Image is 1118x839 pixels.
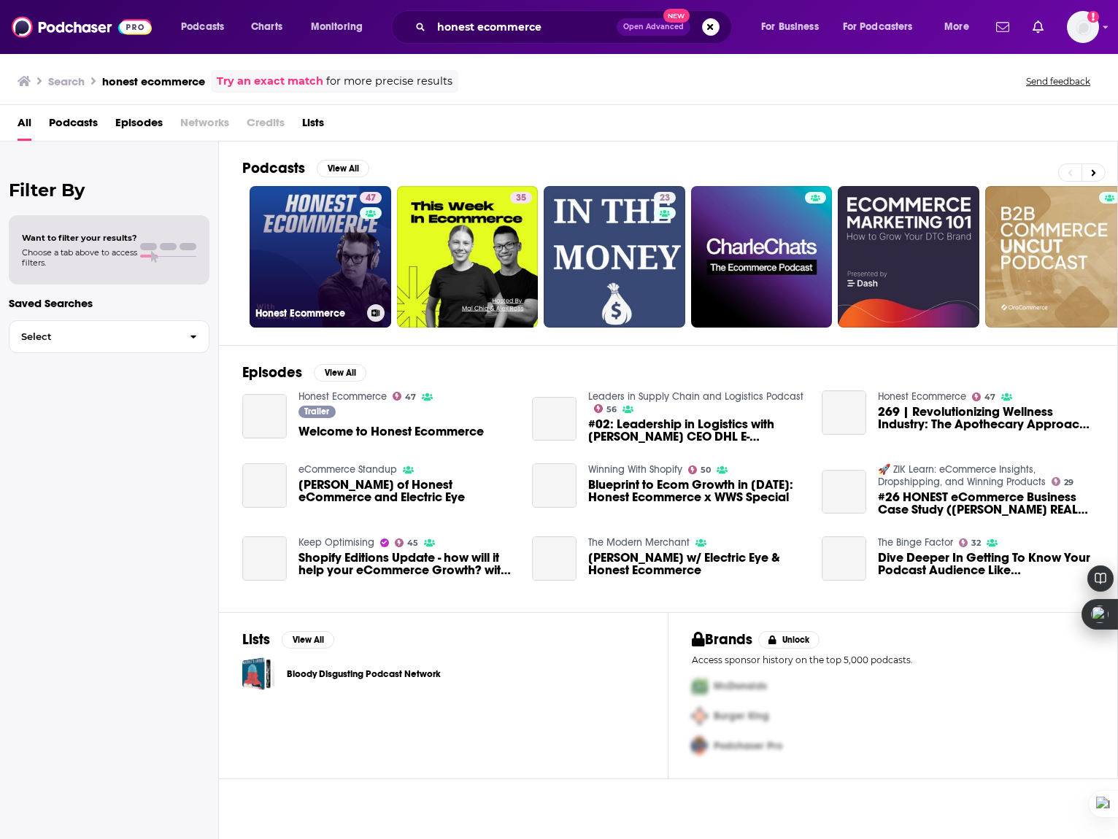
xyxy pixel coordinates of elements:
span: 23 [660,191,670,206]
a: The Modern Merchant [588,536,690,549]
span: For Business [761,17,819,37]
a: 47 [393,392,417,401]
h2: Podcasts [242,159,305,177]
a: Leaders in Supply Chain and Logistics Podcast [588,390,803,403]
a: Chase Clymer w/ Electric Eye & Honest Ecommerce [532,536,577,581]
a: Episodes [115,111,163,141]
a: Blueprint to Ecom Growth in 2025: Honest Ecommerce x WWS Special [588,479,804,503]
span: Networks [180,111,229,141]
a: #02: Leadership in Logistics with Charles Brewer CEO DHL E-commerce [588,418,804,443]
span: 47 [366,191,376,206]
a: 🚀 ZIK Learn: eCommerce Insights, Dropshipping, and Winning Products [878,463,1046,488]
div: Search podcasts, credits, & more... [405,10,746,44]
span: Dive Deeper In Getting To Know Your Podcast Audience Like [PERSON_NAME] Of Honest Ecommerce [878,552,1094,576]
a: Blueprint to Ecom Growth in 2025: Honest Ecommerce x WWS Special [532,463,577,508]
img: Second Pro Logo [686,701,714,731]
a: 47 [360,192,382,204]
button: View All [314,364,366,382]
a: Bloody Disgusting Podcast Network [242,657,275,690]
a: Show notifications dropdown [990,15,1015,39]
span: Charts [251,17,282,37]
a: 47 [972,393,996,401]
span: Podcasts [181,17,224,37]
span: 47 [984,394,995,401]
svg: Add a profile image [1087,11,1099,23]
h2: Brands [692,630,752,649]
a: Welcome to Honest Ecommerce [242,394,287,438]
span: Choose a tab above to access filters. [22,247,137,268]
h3: Honest Ecommerce [255,307,361,320]
span: Logged in as rgertner [1067,11,1099,43]
a: Winning With Shopify [588,463,682,476]
a: Lists [302,111,324,141]
a: #26 HONEST eCommerce Business Case Study (Ali Morf's REAL $5M Story) [878,491,1094,516]
span: 50 [701,467,711,473]
a: PodcastsView All [242,159,369,177]
a: Dive Deeper In Getting To Know Your Podcast Audience Like Chase Clymer Of Honest Ecommerce [878,552,1094,576]
span: More [944,17,969,37]
span: Select [9,332,178,341]
a: Dive Deeper In Getting To Know Your Podcast Audience Like Chase Clymer Of Honest Ecommerce [822,536,866,581]
span: McDonalds [714,680,767,692]
p: Access sponsor history on the top 5,000 podcasts. [692,654,1094,665]
span: [PERSON_NAME] w/ Electric Eye & Honest Ecommerce [588,552,804,576]
a: Welcome to Honest Ecommerce [298,425,484,438]
a: Chase Clymer of Honest eCommerce and Electric Eye [242,463,287,508]
a: 269 | Revolutionizing Wellness Industry: The Apothecary Approach with Shizu Okusa - Honest Ecomme... [822,390,866,435]
span: 47 [405,394,416,401]
a: Try an exact match [217,73,323,90]
button: open menu [171,15,243,39]
a: 47Honest Ecommerce [250,186,391,328]
button: open menu [833,15,934,39]
span: Open Advanced [623,23,684,31]
span: 56 [606,406,617,413]
a: eCommerce Standup [298,463,397,476]
span: Burger King [714,710,769,722]
a: Charts [242,15,291,39]
a: Show notifications dropdown [1027,15,1049,39]
img: Podchaser - Follow, Share and Rate Podcasts [12,13,152,41]
span: Monitoring [311,17,363,37]
button: Select [9,320,209,353]
span: New [663,9,690,23]
a: #26 HONEST eCommerce Business Case Study (Ali Morf's REAL $5M Story) [822,470,866,514]
a: Shopify Editions Update - how will it help your eCommerce Growth? with Honest eCommerce [298,552,514,576]
span: Want to filter your results? [22,233,137,243]
span: Blueprint to Ecom Growth in [DATE]: Honest Ecommerce x WWS Special [588,479,804,503]
a: 45 [395,538,419,547]
span: Trailer [304,407,329,416]
a: All [18,111,31,141]
h2: Episodes [242,363,302,382]
span: #02: Leadership in Logistics with [PERSON_NAME] CEO DHL E-commerce [588,418,804,443]
img: First Pro Logo [686,671,714,701]
button: open menu [301,15,382,39]
span: 29 [1064,479,1073,486]
a: Keep Optimising [298,536,374,549]
span: #26 HONEST eCommerce Business Case Study ([PERSON_NAME] REAL $5M Story) [878,491,1094,516]
img: Third Pro Logo [686,731,714,761]
a: Chase Clymer of Honest eCommerce and Electric Eye [298,479,514,503]
button: open menu [751,15,837,39]
a: EpisodesView All [242,363,366,382]
img: User Profile [1067,11,1099,43]
a: 23 [654,192,676,204]
a: 50 [688,465,712,474]
a: The Binge Factor [878,536,953,549]
span: Podchaser Pro [714,740,782,752]
button: Open AdvancedNew [617,18,690,36]
span: 32 [971,540,981,546]
a: 269 | Revolutionizing Wellness Industry: The Apothecary Approach with Shizu Okusa - Honest Ecomme... [878,406,1094,430]
a: 35 [397,186,539,328]
a: ListsView All [242,630,334,649]
h2: Lists [242,630,270,649]
button: open menu [934,15,987,39]
a: Shopify Editions Update - how will it help your eCommerce Growth? with Honest eCommerce [242,536,287,581]
h3: honest ecommerce [102,74,205,88]
a: Honest Ecommerce [298,390,387,403]
a: Podcasts [49,111,98,141]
